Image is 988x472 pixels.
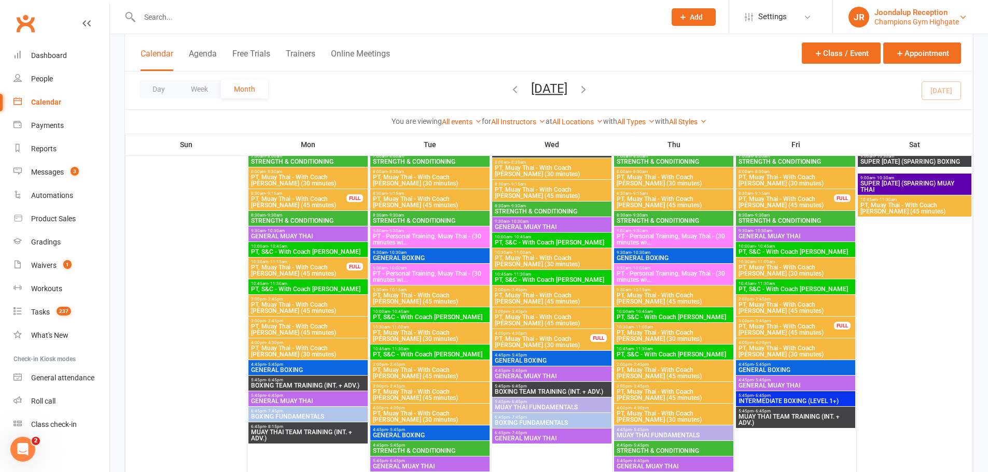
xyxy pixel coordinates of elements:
span: - 11:00am [512,250,531,255]
span: INTERMEDIATE BOXING (LEVEL 1+) [738,398,853,404]
button: Add [672,8,716,26]
span: GENERAL BOXING [372,255,488,261]
span: PT - Personal Training, Muay Thai - (30 minutes wi... [372,233,488,246]
span: - 4:30pm [754,340,771,345]
span: GENERAL BOXING [494,357,609,364]
span: SUPER [DATE] (SPARRING) BOXING [860,159,969,165]
span: PT, Muay Thai - With Coach [PERSON_NAME] (45 minutes) [738,196,834,208]
span: 10:45am [372,347,488,351]
span: 2:00pm [738,297,853,302]
span: 4:00pm [616,406,731,410]
span: - 9:30am [509,204,526,208]
span: PT, Muay Thai - With Coach [PERSON_NAME] (45 minutes) [251,196,347,208]
span: GENERAL MUAY THAI [251,398,366,404]
span: - 9:15am [509,182,526,187]
a: Calendar [13,91,109,114]
span: 2:00pm [494,288,609,292]
span: PT, S&C - With Coach [PERSON_NAME] [738,249,853,255]
span: - 10:30am [266,228,285,233]
div: People [31,75,53,83]
span: 8:00am [372,169,488,174]
span: Settings [758,5,787,28]
span: - 9:30am [753,213,770,218]
span: BOXING TEAM TRAINING (INT. + ADV.) [494,389,609,395]
div: Class check-in [31,420,77,428]
span: - 3:45pm [754,319,771,323]
span: PT, Muay Thai - With Coach [PERSON_NAME] (30 minutes) [372,410,488,423]
span: - 2:45pm [754,297,771,302]
span: 8:00am [494,160,609,165]
span: - 8:00am [387,154,404,159]
span: - 5:45pm [510,368,527,373]
span: PT, Muay Thai - With Coach [PERSON_NAME] (45 minutes) [738,302,853,314]
span: - 10:30am [875,154,894,159]
span: - 2:45pm [510,288,527,292]
span: 4:45pm [494,368,609,373]
span: PT, Muay Thai - With Coach [PERSON_NAME] (30 minutes) [616,174,731,187]
span: - 10:45am [756,244,775,249]
span: - 10:15am [631,288,650,292]
span: - 11:30am [390,347,409,351]
span: - 9:15am [387,191,404,196]
a: All Locations [552,118,603,126]
span: 9:30am [372,288,488,292]
span: - 3:45pm [388,384,405,389]
a: What's New [13,324,109,347]
span: - 9:30am [631,213,648,218]
span: 3:00pm [616,384,731,389]
span: - 8:00am [266,154,282,159]
span: - 4:30pm [632,406,649,410]
span: 10:30am [494,250,609,255]
span: GENERAL BOXING [616,255,731,261]
th: Thu [613,134,735,155]
span: PT, Muay Thai - With Coach [PERSON_NAME] (30 minutes) [494,336,591,348]
a: All events [442,118,482,126]
span: - 6:45pm [510,384,527,389]
span: PT, S&C - With Coach [PERSON_NAME] [738,286,853,292]
span: 4:45pm [738,362,853,367]
span: 10:45am [860,197,969,202]
span: STRENGTH & CONDITIONING [738,159,853,165]
span: - 10:45am [268,244,287,249]
span: 4:00pm [494,331,591,336]
span: PT, Muay Thai - With Coach [PERSON_NAME] (30 minutes) [251,174,366,187]
span: 8:30am [251,191,347,196]
span: PT, Muay Thai - With Coach [PERSON_NAME] (30 minutes) [738,264,853,277]
a: Gradings [13,231,109,254]
span: 8:30am [372,213,488,218]
span: 5:45pm [494,384,609,389]
span: PT, S&C - With Coach [PERSON_NAME] [251,249,366,255]
span: - 10:00am [631,266,650,270]
span: - 11:15am [268,260,287,264]
span: 9:30am [616,288,731,292]
span: 9:30am [494,219,609,224]
span: 10:45am [251,281,366,286]
span: 10:00am [494,235,609,239]
span: - 8:00am [631,154,648,159]
span: PT, Muay Thai - With Coach [PERSON_NAME] (30 minutes) [251,345,366,357]
span: PT, Muay Thai - With Coach [PERSON_NAME] (45 minutes) [860,202,969,214]
th: Tue [369,134,491,155]
span: PT, S&C - With Coach [PERSON_NAME] [494,277,609,283]
span: - 10:30am [387,250,407,255]
span: PT, Muay Thai - With Coach [PERSON_NAME] (45 minutes) [616,292,731,305]
span: PT, Muay Thai - With Coach [PERSON_NAME] (45 minutes) [251,323,366,336]
span: - 2:45pm [632,362,649,367]
span: - 11:00am [756,260,775,264]
span: 3:00pm [372,384,488,389]
div: Reports [31,145,57,153]
span: 8:00am [738,169,853,174]
strong: for [482,117,491,125]
span: - 8:30am [266,169,282,174]
span: PT, Muay Thai - With Coach [PERSON_NAME] (45 minutes) [616,367,731,379]
span: STRENGTH & CONDITIONING [616,218,731,224]
button: Trainers [286,49,315,71]
div: Joondalup Reception [874,8,959,17]
span: - 4:30pm [266,340,283,345]
a: Payments [13,114,109,137]
span: 7:00am [251,154,366,159]
span: - 10:45am [390,309,409,314]
span: 10:00am [372,309,488,314]
span: 4:45pm [738,378,853,382]
div: General attendance [31,374,94,382]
